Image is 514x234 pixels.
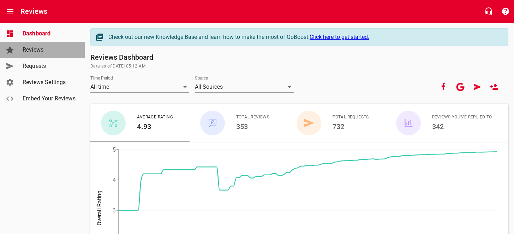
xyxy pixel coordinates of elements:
[497,3,514,20] button: Support Portal
[435,78,452,95] button: Your Facebook account is connected
[90,81,189,93] div: All time
[195,76,208,80] label: Source
[452,78,469,95] button: Your google account is connected
[432,114,492,121] span: Reviews You've Replied To
[96,191,103,226] tspan: Overall Rating
[195,81,294,93] div: All Sources
[236,114,269,121] span: Total Reviews
[236,121,269,132] h6: 353
[469,78,486,95] a: Request Review
[2,3,19,20] button: Open drawer
[310,34,369,40] a: Click here to get started.
[333,114,369,121] span: Total Requests
[137,114,173,121] span: Average Rating
[113,146,116,153] tspan: 5
[480,3,497,20] button: Live Chat
[90,52,508,63] h6: Reviews Dashboard
[137,121,173,132] h6: 4.93
[90,76,113,80] label: Time Period
[333,121,369,132] h6: 732
[486,78,503,95] a: New User
[23,62,76,70] span: Requests
[432,121,492,132] h6: 342
[90,63,508,70] span: Data as of [DATE] 05:12 AM
[23,94,76,103] span: Embed Your Reviews
[113,207,116,214] tspan: 3
[20,6,47,17] h6: Reviews
[113,177,116,183] tspan: 4
[23,29,76,38] span: Dashboard
[108,33,501,41] div: Check out our new Knowledge Base and learn how to make the most of GoBoost.
[23,78,76,87] span: Reviews Settings
[23,46,76,54] span: Reviews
